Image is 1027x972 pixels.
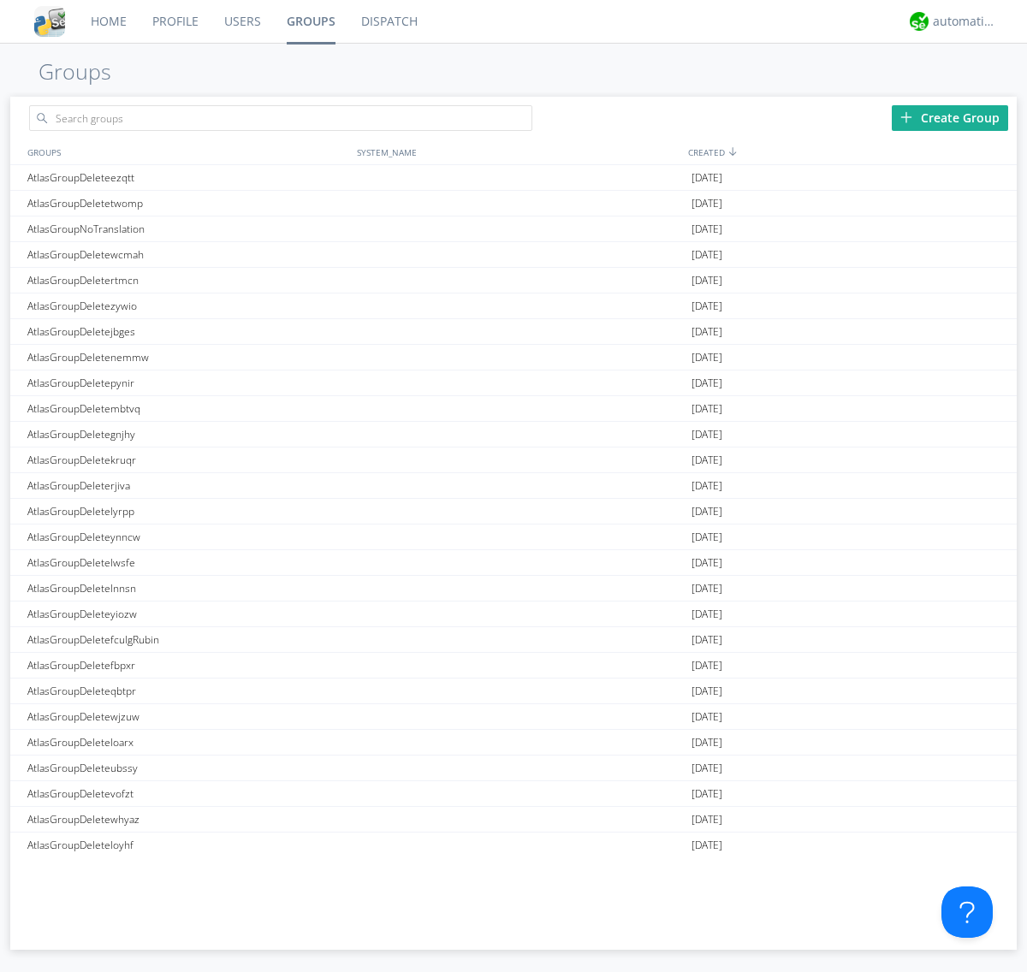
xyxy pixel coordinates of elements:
[892,105,1008,131] div: Create Group
[692,216,722,242] span: [DATE]
[692,602,722,627] span: [DATE]
[10,550,1017,576] a: AtlasGroupDeletelwsfe[DATE]
[10,602,1017,627] a: AtlasGroupDeleteyiozw[DATE]
[10,499,1017,525] a: AtlasGroupDeletelyrpp[DATE]
[23,268,353,293] div: AtlasGroupDeletertmcn
[900,111,912,123] img: plus.svg
[353,139,684,164] div: SYSTEM_NAME
[10,833,1017,858] a: AtlasGroupDeleteloyhf[DATE]
[10,191,1017,216] a: AtlasGroupDeletetwomp[DATE]
[23,139,348,164] div: GROUPS
[23,704,353,729] div: AtlasGroupDeletewjzuw
[10,627,1017,653] a: AtlasGroupDeletefculgRubin[DATE]
[692,704,722,730] span: [DATE]
[692,191,722,216] span: [DATE]
[692,576,722,602] span: [DATE]
[10,293,1017,319] a: AtlasGroupDeletezywio[DATE]
[692,550,722,576] span: [DATE]
[23,781,353,806] div: AtlasGroupDeletevofzt
[692,653,722,679] span: [DATE]
[910,12,929,31] img: d2d01cd9b4174d08988066c6d424eccd
[23,756,353,780] div: AtlasGroupDeleteubssy
[692,499,722,525] span: [DATE]
[692,525,722,550] span: [DATE]
[23,345,353,370] div: AtlasGroupDeletenemmw
[23,473,353,498] div: AtlasGroupDeleterjiva
[23,550,353,575] div: AtlasGroupDeletelwsfe
[10,422,1017,447] a: AtlasGroupDeletegnjhy[DATE]
[10,576,1017,602] a: AtlasGroupDeletelnnsn[DATE]
[692,833,722,858] span: [DATE]
[10,396,1017,422] a: AtlasGroupDeletembtvq[DATE]
[10,679,1017,704] a: AtlasGroupDeleteqbtpr[DATE]
[10,242,1017,268] a: AtlasGroupDeletewcmah[DATE]
[10,319,1017,345] a: AtlasGroupDeletejbges[DATE]
[10,781,1017,807] a: AtlasGroupDeletevofzt[DATE]
[692,627,722,653] span: [DATE]
[10,447,1017,473] a: AtlasGroupDeletekruqr[DATE]
[941,886,993,938] iframe: Toggle Customer Support
[23,833,353,857] div: AtlasGroupDeleteloyhf
[692,370,722,396] span: [DATE]
[692,165,722,191] span: [DATE]
[23,653,353,678] div: AtlasGroupDeletefbpxr
[10,730,1017,756] a: AtlasGroupDeleteloarx[DATE]
[10,525,1017,550] a: AtlasGroupDeleteynncw[DATE]
[692,447,722,473] span: [DATE]
[10,370,1017,396] a: AtlasGroupDeletepynir[DATE]
[692,756,722,781] span: [DATE]
[684,139,1017,164] div: CREATED
[692,679,722,704] span: [DATE]
[34,6,65,37] img: cddb5a64eb264b2086981ab96f4c1ba7
[23,370,353,395] div: AtlasGroupDeletepynir
[23,447,353,472] div: AtlasGroupDeletekruqr
[692,396,722,422] span: [DATE]
[10,473,1017,499] a: AtlasGroupDeleterjiva[DATE]
[23,627,353,652] div: AtlasGroupDeletefculgRubin
[10,756,1017,781] a: AtlasGroupDeleteubssy[DATE]
[692,730,722,756] span: [DATE]
[10,165,1017,191] a: AtlasGroupDeleteezqtt[DATE]
[23,499,353,524] div: AtlasGroupDeletelyrpp
[692,242,722,268] span: [DATE]
[23,396,353,421] div: AtlasGroupDeletembtvq
[692,268,722,293] span: [DATE]
[10,807,1017,833] a: AtlasGroupDeletewhyaz[DATE]
[692,319,722,345] span: [DATE]
[23,165,353,190] div: AtlasGroupDeleteezqtt
[10,345,1017,370] a: AtlasGroupDeletenemmw[DATE]
[23,679,353,703] div: AtlasGroupDeleteqbtpr
[23,191,353,216] div: AtlasGroupDeletetwomp
[23,293,353,318] div: AtlasGroupDeletezywio
[692,473,722,499] span: [DATE]
[23,216,353,241] div: AtlasGroupNoTranslation
[23,807,353,832] div: AtlasGroupDeletewhyaz
[692,807,722,833] span: [DATE]
[23,602,353,626] div: AtlasGroupDeleteyiozw
[10,704,1017,730] a: AtlasGroupDeletewjzuw[DATE]
[692,345,722,370] span: [DATE]
[29,105,532,131] input: Search groups
[23,525,353,549] div: AtlasGroupDeleteynncw
[10,268,1017,293] a: AtlasGroupDeletertmcn[DATE]
[692,422,722,447] span: [DATE]
[23,242,353,267] div: AtlasGroupDeletewcmah
[10,216,1017,242] a: AtlasGroupNoTranslation[DATE]
[23,422,353,447] div: AtlasGroupDeletegnjhy
[692,781,722,807] span: [DATE]
[23,576,353,601] div: AtlasGroupDeletelnnsn
[692,293,722,319] span: [DATE]
[23,730,353,755] div: AtlasGroupDeleteloarx
[933,13,997,30] div: automation+atlas
[23,319,353,344] div: AtlasGroupDeletejbges
[10,653,1017,679] a: AtlasGroupDeletefbpxr[DATE]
